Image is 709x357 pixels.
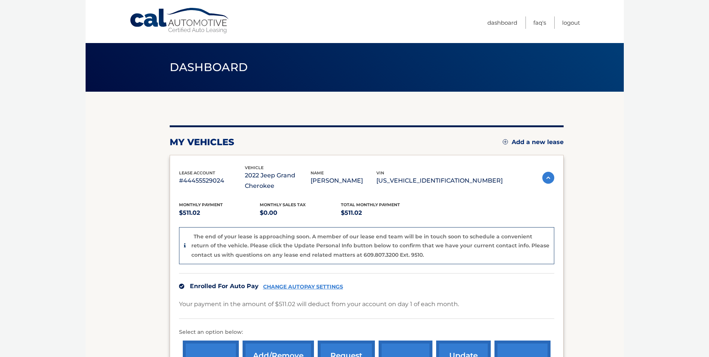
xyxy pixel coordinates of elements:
p: [US_VEHICLE_IDENTIFICATION_NUMBER] [376,176,503,186]
p: $511.02 [341,208,422,218]
span: Enrolled For Auto Pay [190,283,259,290]
p: $0.00 [260,208,341,218]
h2: my vehicles [170,137,234,148]
p: #44455529024 [179,176,245,186]
a: FAQ's [533,16,546,29]
img: add.svg [503,139,508,144]
p: 2022 Jeep Grand Cherokee [245,170,311,191]
a: Dashboard [487,16,517,29]
a: Add a new lease [503,138,564,146]
span: Total Monthly Payment [341,202,400,207]
p: The end of your lease is approaching soon. A member of our lease end team will be in touch soon t... [191,233,549,258]
span: Dashboard [170,60,248,74]
span: lease account [179,170,215,176]
span: Monthly Payment [179,202,223,207]
a: Logout [562,16,580,29]
a: CHANGE AUTOPAY SETTINGS [263,284,343,290]
p: Your payment in the amount of $511.02 will deduct from your account on day 1 of each month. [179,299,459,309]
span: vehicle [245,165,263,170]
img: check.svg [179,284,184,289]
span: name [311,170,324,176]
p: [PERSON_NAME] [311,176,376,186]
img: accordion-active.svg [542,172,554,184]
p: Select an option below: [179,328,554,337]
a: Cal Automotive [129,7,230,34]
span: vin [376,170,384,176]
p: $511.02 [179,208,260,218]
span: Monthly sales Tax [260,202,306,207]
